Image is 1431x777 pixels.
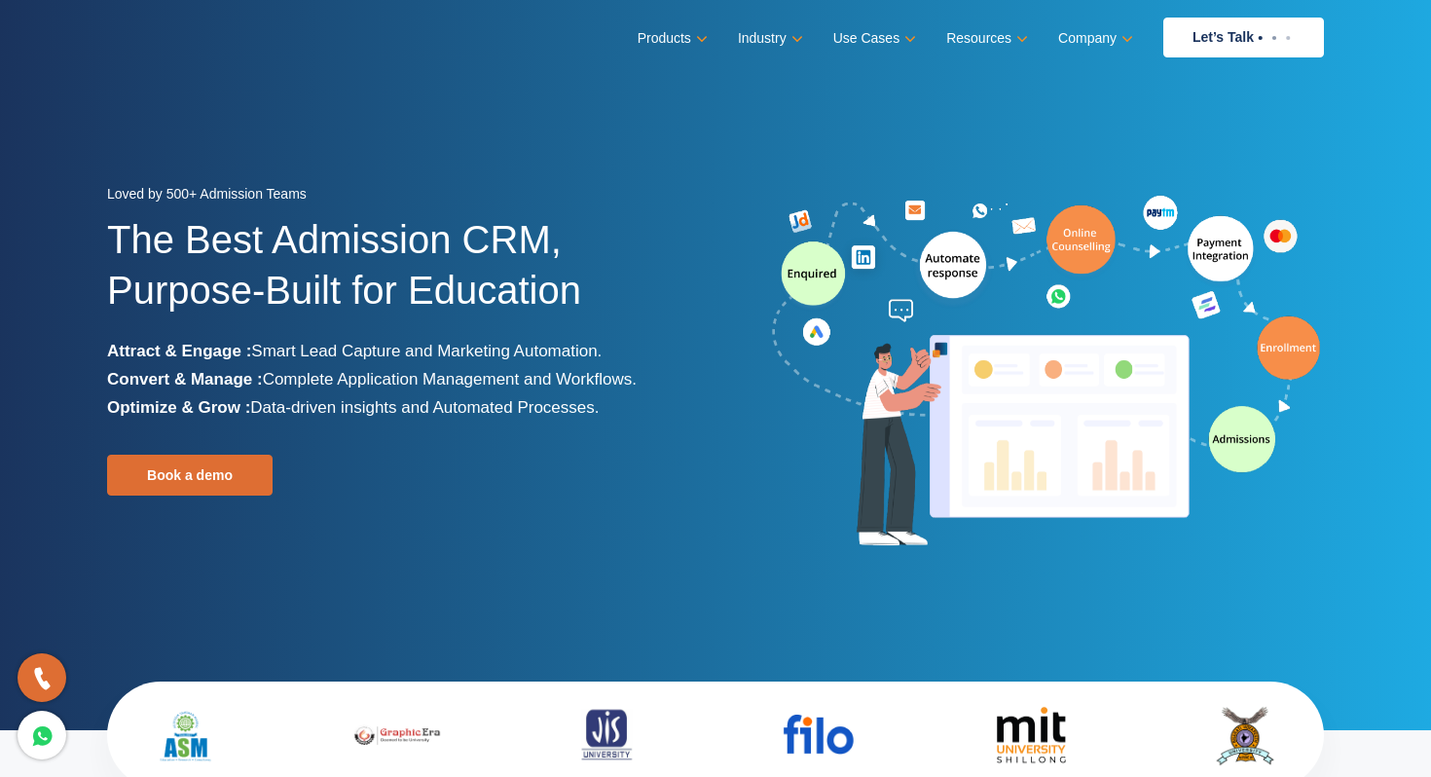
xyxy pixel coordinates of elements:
span: Smart Lead Capture and Marketing Automation. [251,342,602,360]
a: Book a demo [107,455,273,496]
span: Data-driven insights and Automated Processes. [250,398,599,417]
a: Company [1058,24,1129,53]
b: Convert & Manage : [107,370,263,388]
h1: The Best Admission CRM, Purpose-Built for Education [107,214,701,337]
a: Let’s Talk [1163,18,1324,57]
span: Complete Application Management and Workflows. [263,370,637,388]
a: Industry [738,24,799,53]
a: Products [638,24,704,53]
a: Use Cases [833,24,912,53]
b: Attract & Engage : [107,342,251,360]
a: Resources [946,24,1024,53]
img: admission-software-home-page-header [769,191,1324,554]
div: Loved by 500+ Admission Teams [107,180,701,214]
b: Optimize & Grow : [107,398,250,417]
